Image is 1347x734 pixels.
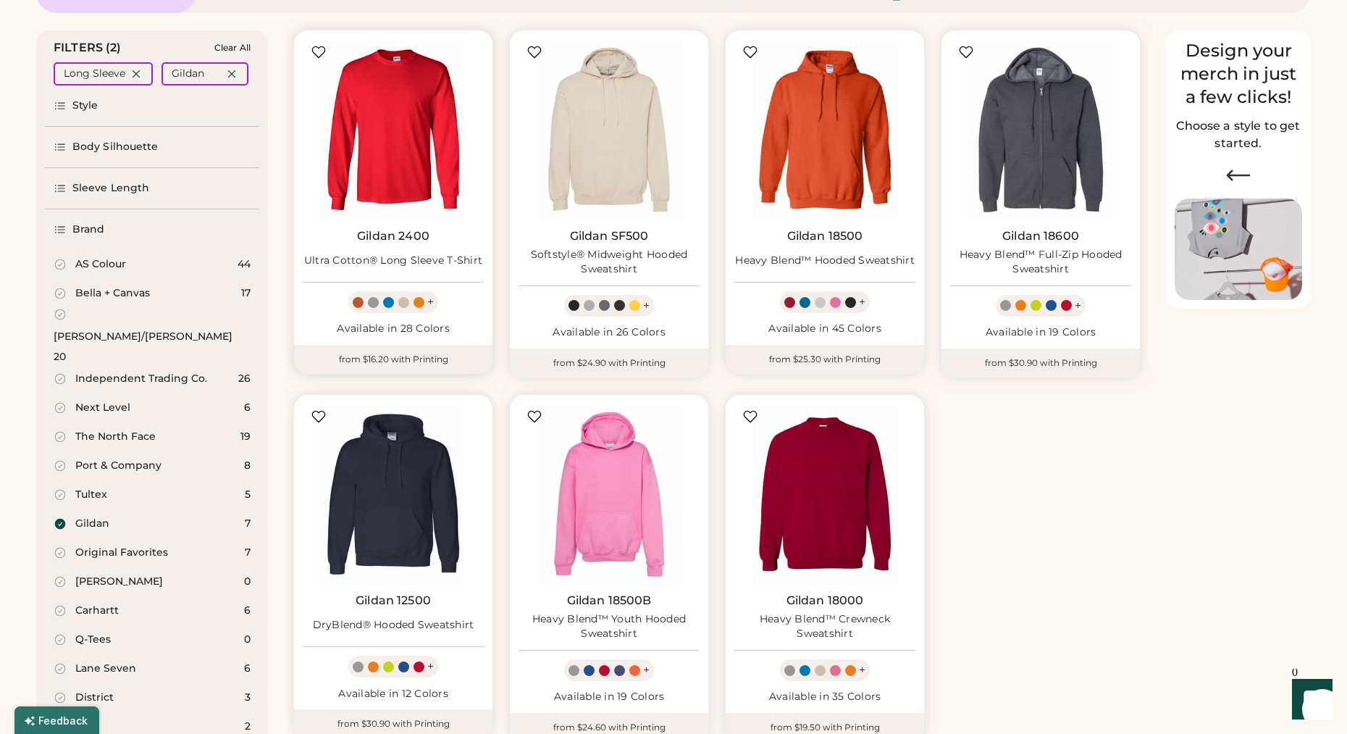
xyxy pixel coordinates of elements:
[950,39,1131,220] img: Gildan 18600 Heavy Blend™ Full-Zip Hooded Sweatshirt
[303,687,484,701] div: Available in 12 Colors
[75,430,156,444] div: The North Face
[244,604,251,618] div: 6
[519,248,700,277] div: Softstyle® Midweight Hooded Sweatshirt
[245,517,251,531] div: 7
[75,662,136,676] div: Lane Seven
[734,404,915,585] img: Gildan 18000 Heavy Blend™ Crewneck Sweatshirt
[519,690,700,704] div: Available in 19 Colors
[244,459,251,473] div: 8
[64,67,125,81] div: Long Sleeve
[734,322,915,336] div: Available in 45 Colors
[304,254,482,268] div: Ultra Cotton® Long Sleeve T-Shirt
[735,254,915,268] div: Heavy Blend™ Hooded Sweatshirt
[72,222,105,237] div: Brand
[859,294,865,310] div: +
[54,39,122,57] div: FILTERS (2)
[75,401,130,415] div: Next Level
[238,257,251,272] div: 44
[570,229,649,243] a: Gildan SF500
[75,691,114,705] div: District
[567,593,652,608] a: Gildan 18500B
[244,401,251,415] div: 6
[427,659,434,675] div: +
[238,372,251,386] div: 26
[72,140,159,154] div: Body Silhouette
[734,39,915,220] img: Gildan 18500 Heavy Blend™ Hooded Sweatshirt
[75,488,107,502] div: Tultex
[1002,229,1079,243] a: Gildan 18600
[1075,298,1081,314] div: +
[787,229,863,243] a: Gildan 18500
[786,593,864,608] a: Gildan 18000
[72,99,98,113] div: Style
[734,690,915,704] div: Available in 35 Colors
[75,604,119,618] div: Carhartt
[950,248,1131,277] div: Heavy Blend™ Full-Zip Hooded Sweatshirt
[75,633,111,647] div: Q-Tees
[519,325,700,340] div: Available in 26 Colors
[427,294,434,310] div: +
[859,662,865,678] div: +
[244,633,251,647] div: 0
[245,720,251,734] div: 2
[245,488,251,502] div: 5
[356,593,431,608] a: Gildan 12500
[313,618,474,633] div: DryBlend® Hooded Sweatshirt
[519,612,700,641] div: Heavy Blend™ Youth Hooded Sweatshirt
[75,546,168,560] div: Original Favorites
[734,612,915,641] div: Heavy Blend™ Crewneck Sweatshirt
[303,322,484,336] div: Available in 28 Colors
[303,404,484,585] img: Gildan 12500 DryBlend® Hooded Sweatshirt
[726,345,924,374] div: from $25.30 with Printing
[643,662,650,678] div: +
[75,517,109,531] div: Gildan
[241,286,251,301] div: 17
[510,349,708,378] div: from $24.90 with Printing
[75,459,161,473] div: Port & Company
[1175,199,1302,301] img: Image of Lisa Congdon Eye Print on T-Shirt and Hat
[303,39,484,220] img: Gildan 2400 Ultra Cotton® Long Sleeve T-Shirt
[1175,117,1302,152] h2: Choose a style to get started.
[950,325,1131,340] div: Available in 19 Colors
[643,298,650,314] div: +
[1175,39,1302,109] div: Design your merch in just a few clicks!
[240,430,251,444] div: 19
[54,350,66,364] div: 20
[941,349,1140,378] div: from $30.90 with Printing
[245,691,251,705] div: 3
[245,546,251,560] div: 7
[244,575,251,589] div: 0
[1278,669,1340,731] iframe: Front Chat
[294,345,492,374] div: from $16.20 with Printing
[172,67,204,81] div: Gildan
[519,39,700,220] img: Gildan SF500 Softstyle® Midweight Hooded Sweatshirt
[75,286,150,301] div: Bella + Canvas
[214,43,251,53] div: Clear All
[75,575,163,589] div: [PERSON_NAME]
[72,181,149,196] div: Sleeve Length
[357,229,429,243] a: Gildan 2400
[75,372,207,386] div: Independent Trading Co.
[54,330,232,344] div: [PERSON_NAME]/[PERSON_NAME]
[244,662,251,676] div: 6
[519,404,700,585] img: Gildan 18500B Heavy Blend™ Youth Hooded Sweatshirt
[75,257,126,272] div: AS Colour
